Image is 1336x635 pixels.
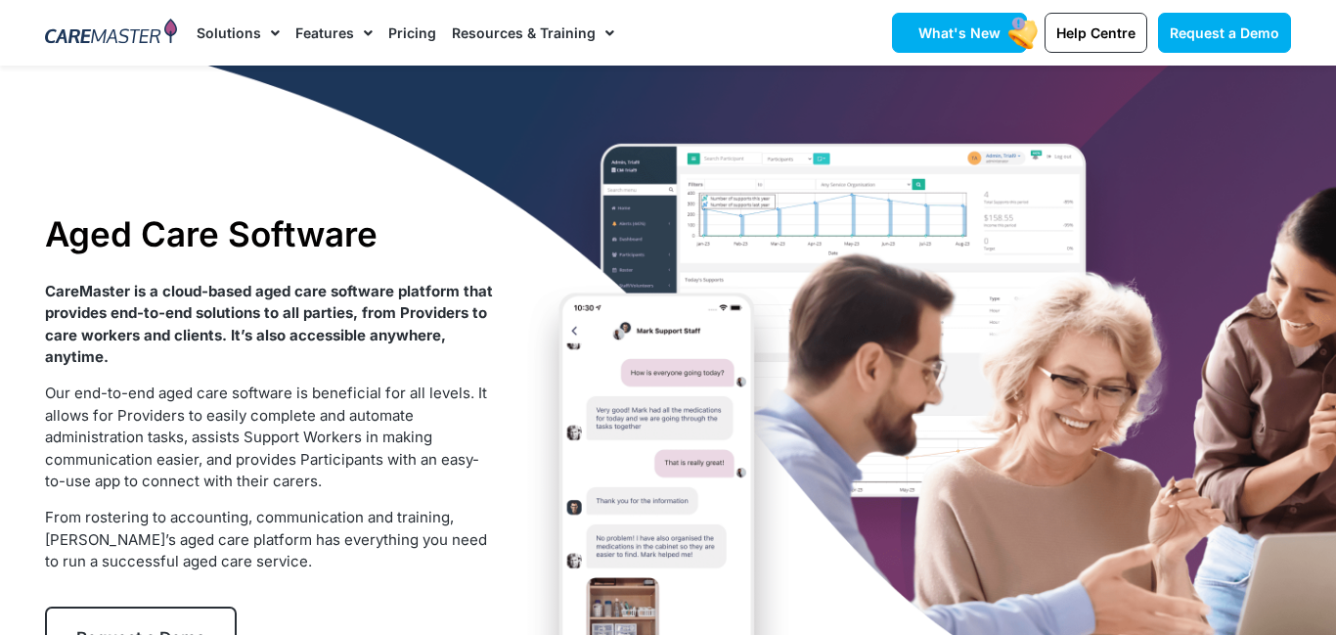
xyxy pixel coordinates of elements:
[45,282,493,367] strong: CareMaster is a cloud-based aged care software platform that provides end-to-end solutions to all...
[1045,13,1147,53] a: Help Centre
[45,213,494,254] h1: Aged Care Software
[892,13,1027,53] a: What's New
[45,19,177,48] img: CareMaster Logo
[45,508,487,570] span: From rostering to accounting, communication and training, [PERSON_NAME]’s aged care platform has ...
[1158,13,1291,53] a: Request a Demo
[918,24,1001,41] span: What's New
[1170,24,1279,41] span: Request a Demo
[1056,24,1136,41] span: Help Centre
[45,384,487,490] span: Our end-to-end aged care software is beneficial for all levels. It allows for Providers to easily...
